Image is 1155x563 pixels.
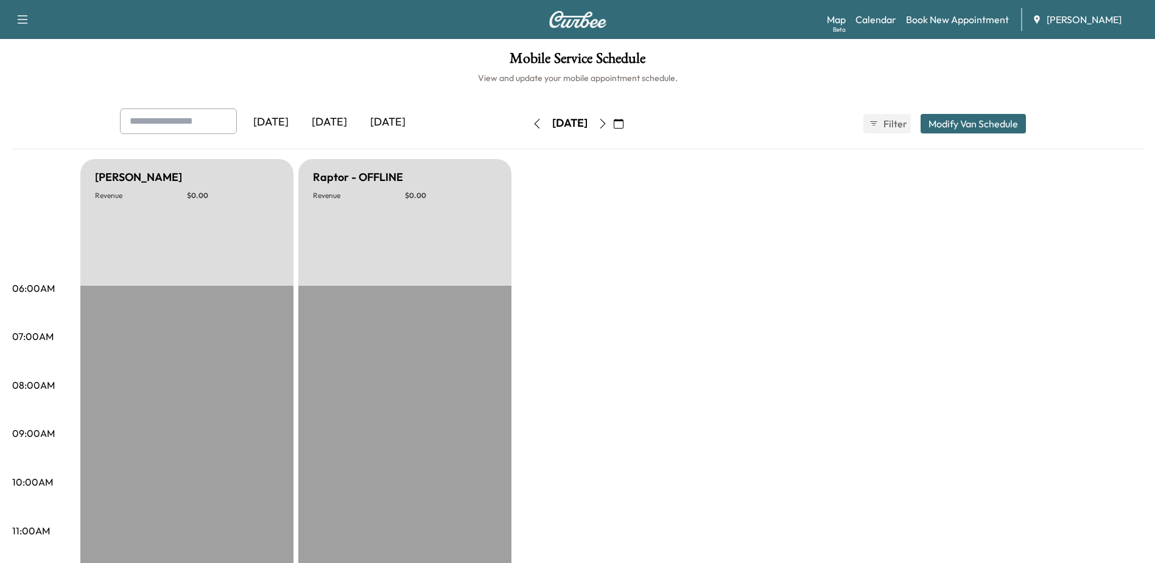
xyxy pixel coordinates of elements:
a: MapBeta [827,12,846,27]
img: Curbee Logo [549,11,607,28]
div: [DATE] [359,108,417,136]
span: [PERSON_NAME] [1047,12,1122,27]
div: [DATE] [552,116,588,131]
a: Calendar [855,12,896,27]
a: Book New Appointment [906,12,1009,27]
p: 09:00AM [12,426,55,441]
p: 07:00AM [12,329,54,344]
p: 11:00AM [12,523,50,538]
button: Modify Van Schedule [921,114,1026,133]
span: Filter [883,116,905,131]
h5: Raptor - OFFLINE [313,169,403,186]
p: $ 0.00 [405,191,497,200]
p: $ 0.00 [187,191,279,200]
p: Revenue [313,191,405,200]
p: Revenue [95,191,187,200]
button: Filter [863,114,911,133]
p: 08:00AM [12,378,55,392]
p: 06:00AM [12,281,55,296]
h6: View and update your mobile appointment schedule. [12,72,1143,84]
div: [DATE] [300,108,359,136]
h1: Mobile Service Schedule [12,51,1143,72]
h5: [PERSON_NAME] [95,169,182,186]
div: [DATE] [242,108,300,136]
p: 10:00AM [12,475,53,489]
div: Beta [833,25,846,34]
